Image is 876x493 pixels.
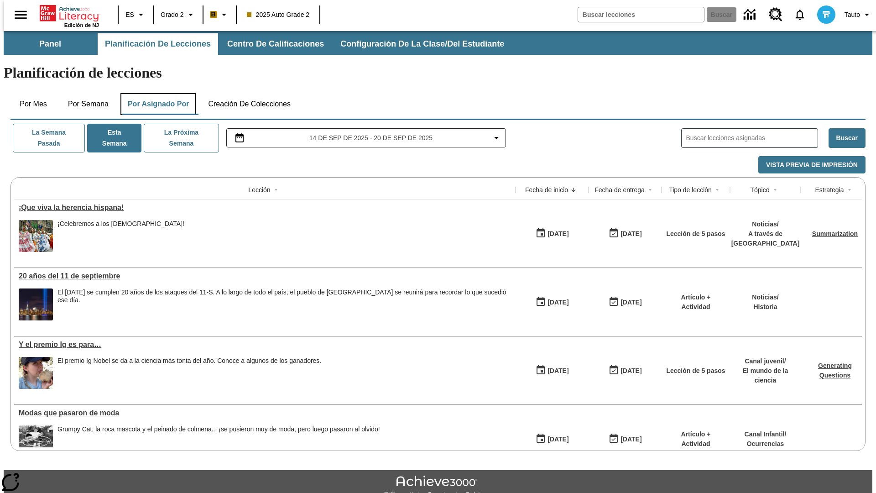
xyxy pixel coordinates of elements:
[57,220,184,228] div: ¡Celebremos a los [DEMOGRAPHIC_DATA]!
[64,22,99,28] span: Edición de NJ
[491,132,502,143] svg: Collapse Date Range Filter
[568,184,579,195] button: Sort
[763,2,788,27] a: Centro de recursos, Se abrirá en una pestaña nueva.
[815,185,844,194] div: Estrategia
[19,288,53,320] img: Tributo con luces en la ciudad de Nueva York desde el Parque Estatal Liberty (Nueva Jersey)
[829,128,866,148] button: Buscar
[57,425,380,433] div: Grumpy Cat, la roca mascota y el peinado de colmena... ¡se pusieron muy de moda, pero luego pasar...
[19,272,511,280] div: 20 años del 11 de septiembre
[758,156,866,174] button: Vista previa de impresión
[57,425,380,457] div: Grumpy Cat, la roca mascota y el peinado de colmena... ¡se pusieron muy de moda, pero luego pasar...
[712,184,723,195] button: Sort
[605,362,645,379] button: 09/14/25: Último día en que podrá accederse la lección
[605,430,645,448] button: 06/30/26: Último día en que podrá accederse la lección
[57,288,511,320] div: El 11 de septiembre de 2021 se cumplen 20 años de los ataques del 11-S. A lo largo de todo el paí...
[669,185,712,194] div: Tipo de lección
[161,10,184,20] span: Grado 2
[13,124,85,152] button: La semana pasada
[666,293,725,312] p: Artículo + Actividad
[686,131,818,145] input: Buscar lecciones asignadas
[157,6,200,23] button: Grado: Grado 2, Elige un grado
[735,366,796,385] p: El mundo de la ciencia
[4,64,872,81] h1: Planificación de lecciones
[547,228,568,240] div: [DATE]
[547,434,568,445] div: [DATE]
[752,293,778,302] p: Noticias /
[731,220,800,229] p: Noticias /
[19,409,511,417] a: Modas que pasaron de moda, Lecciones
[206,6,233,23] button: Boost El color de la clase es anaranjado claro. Cambiar el color de la clase.
[19,220,53,252] img: dos filas de mujeres hispanas en un desfile que celebra la cultura hispana. Las mujeres lucen col...
[40,4,99,22] a: Portada
[57,288,511,304] div: El [DATE] se cumplen 20 años de los ataques del 11-S. A lo largo de todo el país, el pueblo de [G...
[594,185,645,194] div: Fecha de entrega
[812,3,841,26] button: Escoja un nuevo avatar
[731,229,800,248] p: A través de [GEOGRAPHIC_DATA]
[87,124,141,152] button: Esta semana
[620,434,641,445] div: [DATE]
[19,204,511,212] div: ¡Que viva la herencia hispana!
[745,430,787,439] p: Canal Infantil /
[121,6,151,23] button: Lenguaje: ES, Selecciona un idioma
[605,225,645,242] button: 09/21/25: Último día en que podrá accederse la lección
[4,31,872,55] div: Subbarra de navegación
[57,220,184,252] div: ¡Celebremos a los hispanoamericanos!
[620,365,641,377] div: [DATE]
[98,33,218,55] button: Planificación de lecciones
[841,6,876,23] button: Perfil/Configuración
[812,230,858,237] a: Summarization
[5,33,96,55] button: Panel
[7,1,34,28] button: Abrir el menú lateral
[752,302,778,312] p: Historia
[211,9,216,20] span: B
[19,425,53,457] img: foto en blanco y negro de una chica haciendo girar unos hula-hulas en la década de 1950
[532,225,572,242] button: 09/15/25: Primer día en que estuvo disponible la lección
[750,185,769,194] div: Tópico
[525,185,568,194] div: Fecha de inicio
[61,93,116,115] button: Por semana
[605,294,645,311] button: 09/14/25: Último día en que podrá accederse la lección
[666,229,725,239] p: Lección de 5 pasos
[248,185,270,194] div: Lección
[788,3,812,26] a: Notificaciones
[844,184,855,195] button: Sort
[144,124,219,152] button: La próxima semana
[57,357,321,365] div: El premio Ig Nobel se da a la ciencia más tonta del año. Conoce a algunos de los ganadores.
[19,409,511,417] div: Modas que pasaron de moda
[19,272,511,280] a: 20 años del 11 de septiembre, Lecciones
[19,204,511,212] a: ¡Que viva la herencia hispana!, Lecciones
[532,430,572,448] button: 07/19/25: Primer día en que estuvo disponible la lección
[620,297,641,308] div: [DATE]
[19,341,511,349] div: Y el premio Ig es para…
[547,365,568,377] div: [DATE]
[645,184,656,195] button: Sort
[57,357,321,389] div: El premio Ig Nobel se da a la ciencia más tonta del año. Conoce a algunos de los ganadores.
[120,93,197,115] button: Por asignado por
[220,33,331,55] button: Centro de calificaciones
[19,357,53,389] img: Una joven lame una piedra, o hueso, al aire libre.
[735,357,796,366] p: Canal juvenil /
[818,362,852,379] a: Generating Questions
[309,133,433,143] span: 14 de sep de 2025 - 20 de sep de 2025
[247,10,310,20] span: 2025 Auto Grade 2
[333,33,511,55] button: Configuración de la clase/del estudiante
[532,362,572,379] button: 09/14/25: Primer día en que estuvo disponible la lección
[620,228,641,240] div: [DATE]
[547,297,568,308] div: [DATE]
[745,439,787,449] p: Ocurrencias
[770,184,781,195] button: Sort
[666,366,725,376] p: Lección de 5 pasos
[666,430,725,449] p: Artículo + Actividad
[10,93,56,115] button: Por mes
[817,5,835,24] img: avatar image
[532,294,572,311] button: 09/14/25: Primer día en que estuvo disponible la lección
[230,132,502,143] button: Seleccione el intervalo de fechas opción del menú
[271,184,282,195] button: Sort
[578,7,704,22] input: Buscar campo
[201,93,298,115] button: Creación de colecciones
[125,10,134,20] span: ES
